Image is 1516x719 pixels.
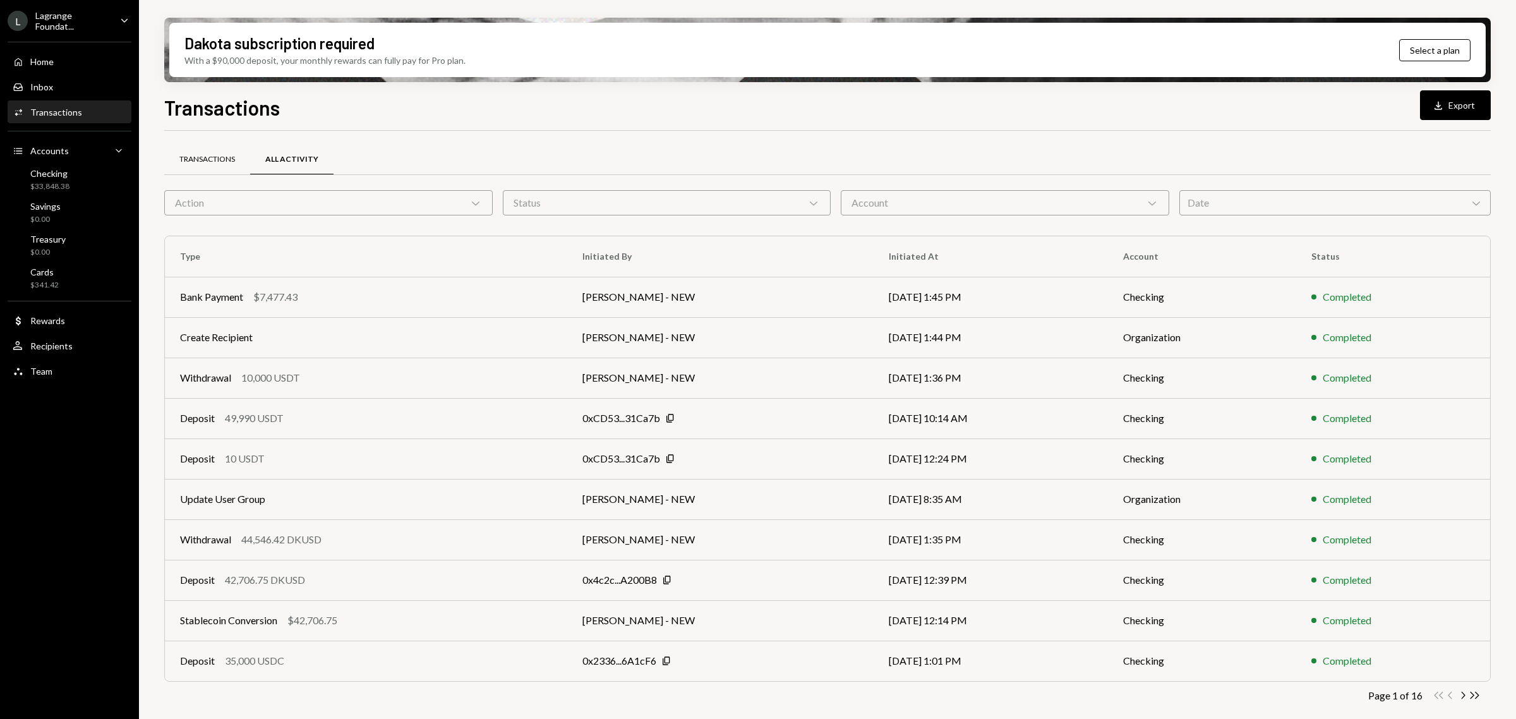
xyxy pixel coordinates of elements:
[8,139,131,162] a: Accounts
[1323,451,1371,466] div: Completed
[874,398,1108,438] td: [DATE] 10:14 AM
[567,600,874,641] td: [PERSON_NAME] - NEW
[30,315,65,326] div: Rewards
[179,154,235,165] div: Transactions
[164,143,250,176] a: Transactions
[180,370,231,385] div: Withdrawal
[1108,317,1296,358] td: Organization
[287,613,337,628] div: $42,706.75
[582,653,656,668] div: 0x2336...6A1cF6
[8,100,131,123] a: Transactions
[874,277,1108,317] td: [DATE] 1:45 PM
[1323,411,1371,426] div: Completed
[164,95,280,120] h1: Transactions
[30,267,59,277] div: Cards
[8,75,131,98] a: Inbox
[30,341,73,351] div: Recipients
[180,653,215,668] div: Deposit
[30,234,66,245] div: Treasury
[1323,370,1371,385] div: Completed
[874,317,1108,358] td: [DATE] 1:44 PM
[1420,90,1491,120] button: Export
[241,532,322,547] div: 44,546.42 DKUSD
[1108,438,1296,479] td: Checking
[567,317,874,358] td: [PERSON_NAME] - NEW
[225,572,305,588] div: 42,706.75 DKUSD
[1108,641,1296,681] td: Checking
[30,247,66,258] div: $0.00
[30,280,59,291] div: $341.42
[164,190,493,215] div: Action
[1323,532,1371,547] div: Completed
[8,230,131,260] a: Treasury$0.00
[165,317,567,358] td: Create Recipient
[180,532,231,547] div: Withdrawal
[8,197,131,227] a: Savings$0.00
[1323,330,1371,345] div: Completed
[8,50,131,73] a: Home
[30,214,61,225] div: $0.00
[1323,492,1371,507] div: Completed
[1296,236,1490,277] th: Status
[225,411,284,426] div: 49,990 USDT
[874,600,1108,641] td: [DATE] 12:14 PM
[184,54,466,67] div: With a $90,000 deposit, your monthly rewards can fully pay for Pro plan.
[250,143,334,176] a: All Activity
[30,366,52,377] div: Team
[567,358,874,398] td: [PERSON_NAME] - NEW
[874,358,1108,398] td: [DATE] 1:36 PM
[874,641,1108,681] td: [DATE] 1:01 PM
[8,359,131,382] a: Team
[8,164,131,195] a: Checking$33,848.38
[1368,689,1423,701] div: Page 1 of 16
[30,56,54,67] div: Home
[8,11,28,31] div: L
[225,653,284,668] div: 35,000 USDC
[165,236,567,277] th: Type
[253,289,298,305] div: $7,477.43
[874,479,1108,519] td: [DATE] 8:35 AM
[30,107,82,118] div: Transactions
[180,411,215,426] div: Deposit
[1323,613,1371,628] div: Completed
[1108,600,1296,641] td: Checking
[841,190,1169,215] div: Account
[582,411,660,426] div: 0xCD53...31Ca7b
[165,479,567,519] td: Update User Group
[30,168,69,179] div: Checking
[8,334,131,357] a: Recipients
[1108,560,1296,600] td: Checking
[1179,190,1491,215] div: Date
[1399,39,1471,61] button: Select a plan
[241,370,300,385] div: 10,000 USDT
[503,190,831,215] div: Status
[35,10,110,32] div: Lagrange Foundat...
[1323,289,1371,305] div: Completed
[30,145,69,156] div: Accounts
[1108,479,1296,519] td: Organization
[1323,653,1371,668] div: Completed
[582,572,657,588] div: 0x4c2c...A200B8
[1108,519,1296,560] td: Checking
[180,572,215,588] div: Deposit
[874,519,1108,560] td: [DATE] 1:35 PM
[180,451,215,466] div: Deposit
[1108,398,1296,438] td: Checking
[265,154,318,165] div: All Activity
[8,309,131,332] a: Rewards
[1108,277,1296,317] td: Checking
[874,438,1108,479] td: [DATE] 12:24 PM
[1108,358,1296,398] td: Checking
[567,479,874,519] td: [PERSON_NAME] - NEW
[1108,236,1296,277] th: Account
[567,277,874,317] td: [PERSON_NAME] - NEW
[184,33,375,54] div: Dakota subscription required
[874,560,1108,600] td: [DATE] 12:39 PM
[8,263,131,293] a: Cards$341.42
[30,82,53,92] div: Inbox
[582,451,660,466] div: 0xCD53...31Ca7b
[180,613,277,628] div: Stablecoin Conversion
[567,519,874,560] td: [PERSON_NAME] - NEW
[30,181,69,192] div: $33,848.38
[180,289,243,305] div: Bank Payment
